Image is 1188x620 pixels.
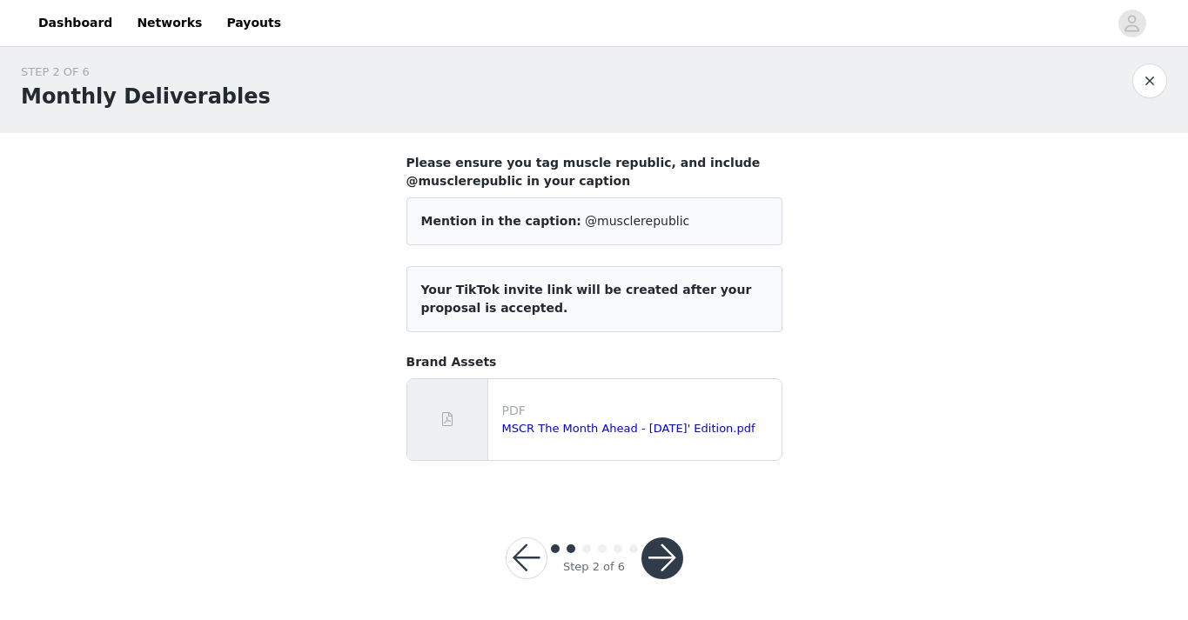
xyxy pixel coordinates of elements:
[421,283,752,315] span: Your TikTok invite link will be created after your proposal is accepted.
[502,422,755,435] a: MSCR The Month Ahead - [DATE]' Edition.pdf
[21,63,271,81] div: STEP 2 OF 6
[421,214,581,228] span: Mention in the caption:
[126,3,212,43] a: Networks
[28,3,123,43] a: Dashboard
[502,402,775,420] p: PDF
[585,214,689,228] span: @musclerepublic
[406,353,782,371] h4: Brand Assets
[21,81,271,112] h1: Monthly Deliverables
[1124,10,1140,37] div: avatar
[563,558,625,576] div: Step 2 of 6
[216,3,292,43] a: Payouts
[406,154,782,190] h4: Please ensure you tag muscle republic, and include @musclerepublic in your caption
